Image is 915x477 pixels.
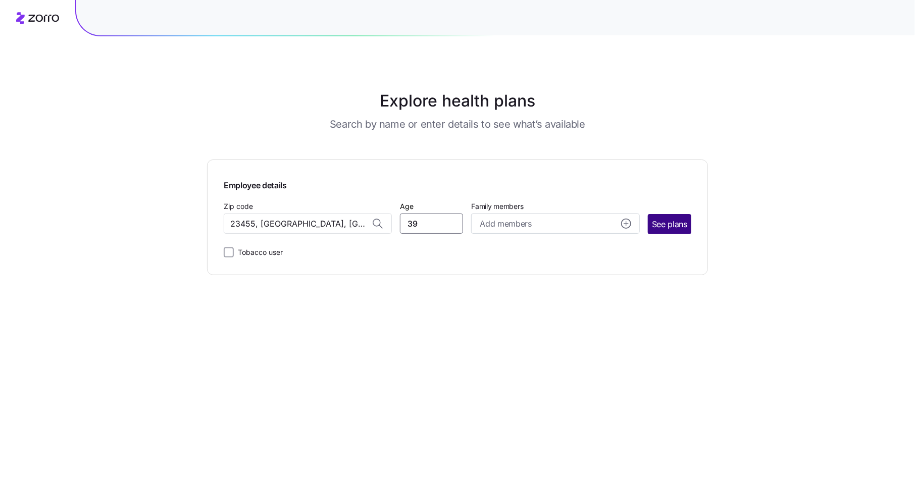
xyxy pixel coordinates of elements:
[621,219,631,229] svg: add icon
[234,246,283,258] label: Tobacco user
[232,89,683,113] h1: Explore health plans
[224,214,392,234] input: Zip code
[471,201,639,211] span: Family members
[471,214,639,234] button: Add membersadd icon
[400,214,463,234] input: Age
[652,218,687,231] span: See plans
[400,201,414,212] label: Age
[224,176,287,192] span: Employee details
[480,218,531,230] span: Add members
[330,117,585,131] h3: Search by name or enter details to see what’s available
[648,214,691,234] button: See plans
[224,201,253,212] label: Zip code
